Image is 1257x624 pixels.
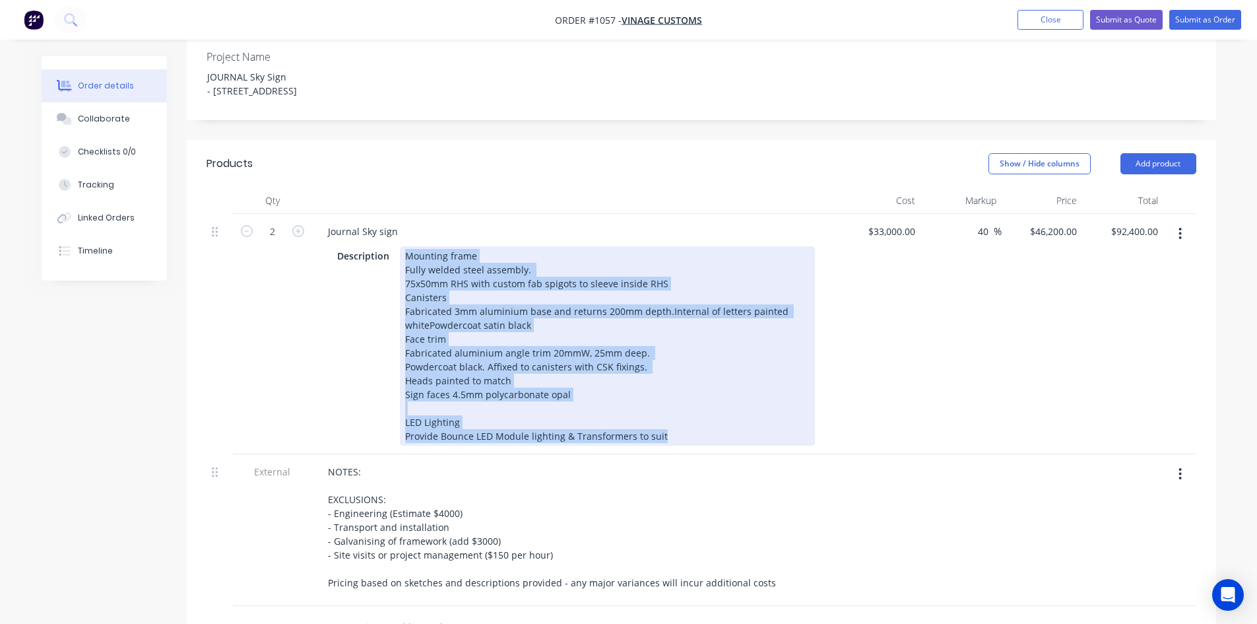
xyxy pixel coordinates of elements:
button: Timeline [42,234,167,267]
button: Tracking [42,168,167,201]
div: Linked Orders [78,212,135,224]
div: Timeline [78,245,113,257]
img: Factory [24,10,44,30]
button: Close [1017,10,1083,30]
label: Project Name [207,49,371,65]
div: NOTES: EXCLUSIONS: - Engineering (Estimate $4000) - Transport and installation - Galvanising of f... [317,462,787,592]
div: Checklists 0/0 [78,146,136,158]
button: Order details [42,69,167,102]
button: Linked Orders [42,201,167,234]
div: Total [1082,188,1163,214]
div: Cost [840,188,921,214]
div: Collaborate [78,113,130,125]
div: Order details [78,80,134,92]
div: Mounting frame Fully welded steel assembly. 75x50mm RHS with custom fab spigots to sleeve inside ... [400,246,815,446]
div: Products [207,156,253,172]
div: Markup [920,188,1002,214]
button: Show / Hide columns [988,153,1091,174]
div: JOURNAL Sky Sign - [STREET_ADDRESS] [197,67,362,100]
div: Price [1002,188,1083,214]
span: Order #1057 - [555,14,622,26]
span: % [994,224,1002,239]
button: Add product [1120,153,1196,174]
a: Vinage Customs [622,14,702,26]
button: Checklists 0/0 [42,135,167,168]
button: Collaborate [42,102,167,135]
div: Qty [233,188,312,214]
button: Submit as Order [1169,10,1241,30]
div: Tracking [78,179,114,191]
div: Open Intercom Messenger [1212,579,1244,611]
div: Journal Sky sign [317,222,408,241]
div: Description [332,246,395,265]
button: Submit as Quote [1090,10,1163,30]
span: External [238,465,307,479]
